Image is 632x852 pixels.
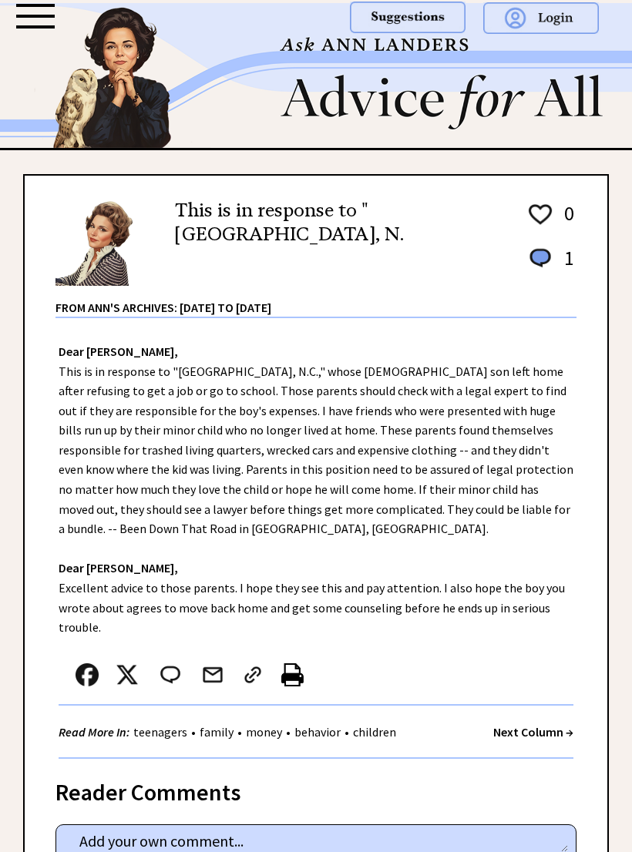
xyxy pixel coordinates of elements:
[281,663,304,686] img: printer%20icon.png
[201,663,224,686] img: mail.png
[55,199,152,286] img: Ann6%20v2%20small.png
[25,318,607,759] div: This is in response to "[GEOGRAPHIC_DATA], N.C.," whose [DEMOGRAPHIC_DATA] son left home after re...
[196,724,237,740] a: family
[556,245,575,286] td: 1
[526,246,554,270] img: message_round%201.png
[175,199,503,247] h2: This is in response to "[GEOGRAPHIC_DATA], N.
[129,724,191,740] a: teenagers
[526,201,554,228] img: heart_outline%201.png
[291,724,345,740] a: behavior
[241,663,264,686] img: link_02.png
[59,724,129,740] strong: Read More In:
[55,776,577,800] div: Reader Comments
[556,200,575,243] td: 0
[59,560,178,575] strong: Dear [PERSON_NAME],
[76,663,99,686] img: facebook.png
[59,344,178,359] strong: Dear [PERSON_NAME],
[350,2,466,33] img: suggestions.png
[349,724,400,740] a: children
[483,2,599,34] img: login.png
[55,287,577,317] div: From Ann's Archives: [DATE] to [DATE]
[157,663,183,686] img: message_round%202.png
[242,724,286,740] a: money
[59,723,400,742] div: • • • •
[493,724,573,740] a: Next Column →
[116,663,139,686] img: x_small.png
